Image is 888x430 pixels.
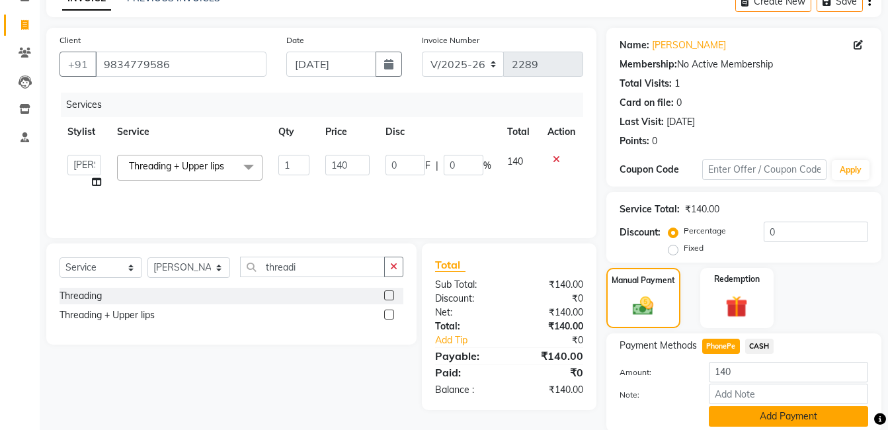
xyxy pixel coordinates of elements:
[499,117,540,147] th: Total
[435,258,465,272] span: Total
[509,348,593,364] div: ₹140.00
[509,320,593,333] div: ₹140.00
[317,117,378,147] th: Price
[620,58,677,71] div: Membership:
[610,366,699,378] label: Amount:
[425,306,509,320] div: Net:
[425,292,509,306] div: Discount:
[666,115,695,129] div: [DATE]
[509,278,593,292] div: ₹140.00
[832,160,869,180] button: Apply
[620,96,674,110] div: Card on file:
[620,163,702,177] div: Coupon Code
[620,202,680,216] div: Service Total:
[109,117,270,147] th: Service
[719,293,754,320] img: _gift.svg
[620,115,664,129] div: Last Visit:
[60,289,102,303] div: Threading
[507,155,523,167] span: 140
[270,117,317,147] th: Qty
[378,117,499,147] th: Disc
[425,383,509,397] div: Balance :
[425,348,509,364] div: Payable:
[422,34,479,46] label: Invoice Number
[425,333,523,347] a: Add Tip
[509,306,593,320] div: ₹140.00
[709,384,868,404] input: Add Note
[685,202,719,216] div: ₹140.00
[626,294,660,318] img: _cash.svg
[610,389,699,401] label: Note:
[620,339,697,353] span: Payment Methods
[709,362,868,382] input: Amount
[425,365,509,380] div: Paid:
[684,225,726,237] label: Percentage
[684,242,704,254] label: Fixed
[620,38,649,52] div: Name:
[745,339,774,354] span: CASH
[652,134,657,148] div: 0
[436,159,438,173] span: |
[483,159,491,173] span: %
[60,308,155,322] div: Threading + Upper lips
[425,320,509,333] div: Total:
[674,77,680,91] div: 1
[425,278,509,292] div: Sub Total:
[60,117,109,147] th: Stylist
[652,38,726,52] a: [PERSON_NAME]
[61,93,593,117] div: Services
[540,117,583,147] th: Action
[620,77,672,91] div: Total Visits:
[620,134,649,148] div: Points:
[676,96,682,110] div: 0
[60,52,97,77] button: +91
[612,275,675,286] label: Manual Payment
[509,292,593,306] div: ₹0
[224,160,230,172] a: x
[509,383,593,397] div: ₹140.00
[509,365,593,380] div: ₹0
[286,34,304,46] label: Date
[714,273,760,285] label: Redemption
[425,159,430,173] span: F
[702,159,827,180] input: Enter Offer / Coupon Code
[620,58,868,71] div: No Active Membership
[709,406,868,427] button: Add Payment
[620,226,661,239] div: Discount:
[240,257,385,277] input: Search or Scan
[702,339,740,354] span: PhonePe
[129,160,224,172] span: Threading + Upper lips
[60,34,81,46] label: Client
[95,52,266,77] input: Search by Name/Mobile/Email/Code
[523,333,593,347] div: ₹0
